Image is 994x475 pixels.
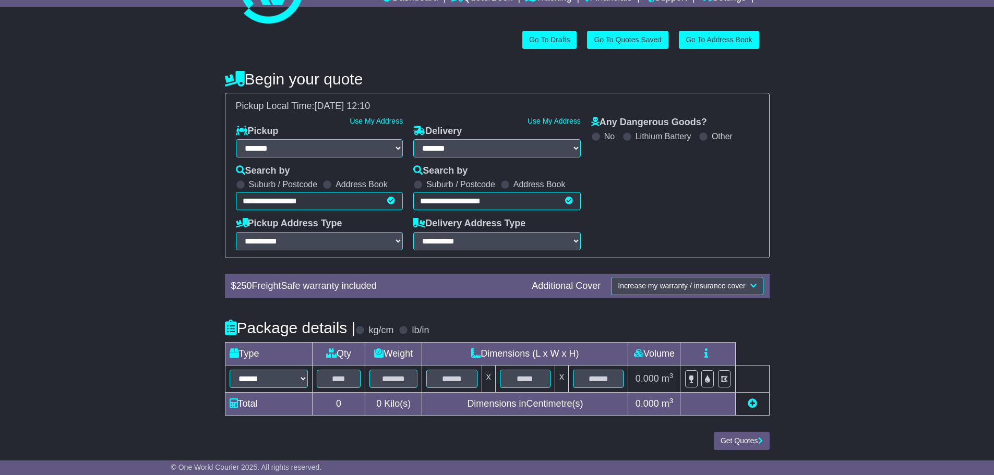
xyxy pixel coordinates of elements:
[591,117,707,128] label: Any Dangerous Goods?
[422,392,628,415] td: Dimensions in Centimetre(s)
[748,398,757,409] a: Add new item
[365,392,422,415] td: Kilo(s)
[714,432,770,450] button: Get Quotes
[225,342,312,365] td: Type
[376,398,381,409] span: 0
[522,31,577,49] a: Go To Drafts
[587,31,668,49] a: Go To Quotes Saved
[636,131,691,141] label: Lithium Battery
[426,179,495,189] label: Suburb / Postcode
[662,398,674,409] span: m
[225,70,770,88] h4: Begin your quote
[679,31,759,49] a: Go To Address Book
[336,179,388,189] label: Address Book
[413,165,468,177] label: Search by
[236,218,342,229] label: Pickup Address Type
[669,397,674,405] sup: 3
[365,342,422,365] td: Weight
[312,342,365,365] td: Qty
[236,281,252,291] span: 250
[526,281,606,292] div: Additional Cover
[628,342,680,365] td: Volume
[413,218,525,229] label: Delivery Address Type
[225,392,312,415] td: Total
[249,179,318,189] label: Suburb / Postcode
[171,463,322,471] span: © One World Courier 2025. All rights reserved.
[528,117,581,125] a: Use My Address
[482,365,495,392] td: x
[315,101,370,111] span: [DATE] 12:10
[412,325,429,336] label: lb/in
[225,319,356,336] h4: Package details |
[669,372,674,380] sup: 3
[422,342,628,365] td: Dimensions (L x W x H)
[513,179,566,189] label: Address Book
[712,131,733,141] label: Other
[636,398,659,409] span: 0.000
[312,392,365,415] td: 0
[555,365,569,392] td: x
[368,325,393,336] label: kg/cm
[236,165,290,177] label: Search by
[226,281,527,292] div: $ FreightSafe warranty included
[618,282,745,290] span: Increase my warranty / insurance cover
[236,126,279,137] label: Pickup
[604,131,615,141] label: No
[636,373,659,384] span: 0.000
[662,373,674,384] span: m
[350,117,403,125] a: Use My Address
[413,126,462,137] label: Delivery
[611,277,763,295] button: Increase my warranty / insurance cover
[231,101,764,112] div: Pickup Local Time:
